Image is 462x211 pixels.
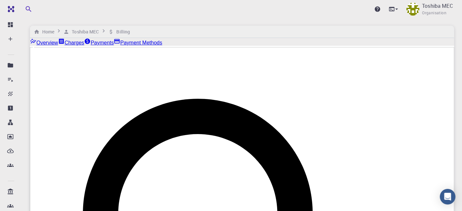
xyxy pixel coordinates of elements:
[114,28,130,35] h6: Billing
[32,28,131,36] nav: breadcrumb
[69,28,99,35] h6: Toshiba MEC
[114,38,162,46] a: Payment Methods
[406,3,419,16] img: Toshiba MEC
[84,38,114,46] a: Payments
[58,38,84,46] a: Charges
[30,38,58,46] a: Overview
[440,189,456,205] div: Open Intercom Messenger
[5,6,14,12] img: logo
[12,5,36,10] span: Support
[40,28,54,35] h6: Home
[422,2,453,10] p: Toshiba MEC
[422,10,446,16] span: Organisation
